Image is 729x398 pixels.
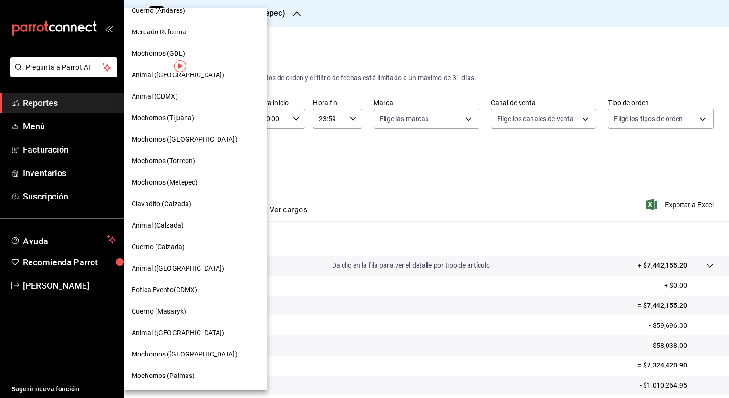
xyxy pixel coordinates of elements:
[132,178,198,188] span: Mochomos (Metepec)
[132,306,186,316] span: Cuerno (Masaryk)
[124,64,267,86] div: Animal ([GEOGRAPHIC_DATA])
[124,258,267,279] div: Animal ([GEOGRAPHIC_DATA])
[124,344,267,365] div: Mochomos ([GEOGRAPHIC_DATA])
[132,349,238,359] span: Mochomos ([GEOGRAPHIC_DATA])
[132,113,194,123] span: Mochomos (Tijuana)
[124,86,267,107] div: Animal (CDMX)
[174,60,186,72] img: Tooltip marker
[132,199,192,209] span: Clavadito (Calzada)
[124,322,267,344] div: Animal ([GEOGRAPHIC_DATA])
[124,236,267,258] div: Cuerno (Calzada)
[124,129,267,150] div: Mochomos ([GEOGRAPHIC_DATA])
[124,21,267,43] div: Mercado Reforma
[132,92,178,102] span: Animal (CDMX)
[124,365,267,387] div: Mochomos (Palmas)
[132,6,185,16] span: Cuerno (Andares)
[124,107,267,129] div: Mochomos (Tijuana)
[124,215,267,236] div: Animal (Calzada)
[132,263,224,273] span: Animal ([GEOGRAPHIC_DATA])
[124,172,267,193] div: Mochomos (Metepec)
[132,49,185,59] span: Mochomos (GDL)
[124,279,267,301] div: Botica Evento(CDMX)
[132,135,238,145] span: Mochomos ([GEOGRAPHIC_DATA])
[132,156,195,166] span: Mochomos (Torreon)
[124,43,267,64] div: Mochomos (GDL)
[132,220,184,230] span: Animal (Calzada)
[132,285,198,295] span: Botica Evento(CDMX)
[124,150,267,172] div: Mochomos (Torreon)
[132,70,224,80] span: Animal ([GEOGRAPHIC_DATA])
[124,193,267,215] div: Clavadito (Calzada)
[132,371,195,381] span: Mochomos (Palmas)
[132,242,185,252] span: Cuerno (Calzada)
[132,328,224,338] span: Animal ([GEOGRAPHIC_DATA])
[132,27,186,37] span: Mercado Reforma
[124,301,267,322] div: Cuerno (Masaryk)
